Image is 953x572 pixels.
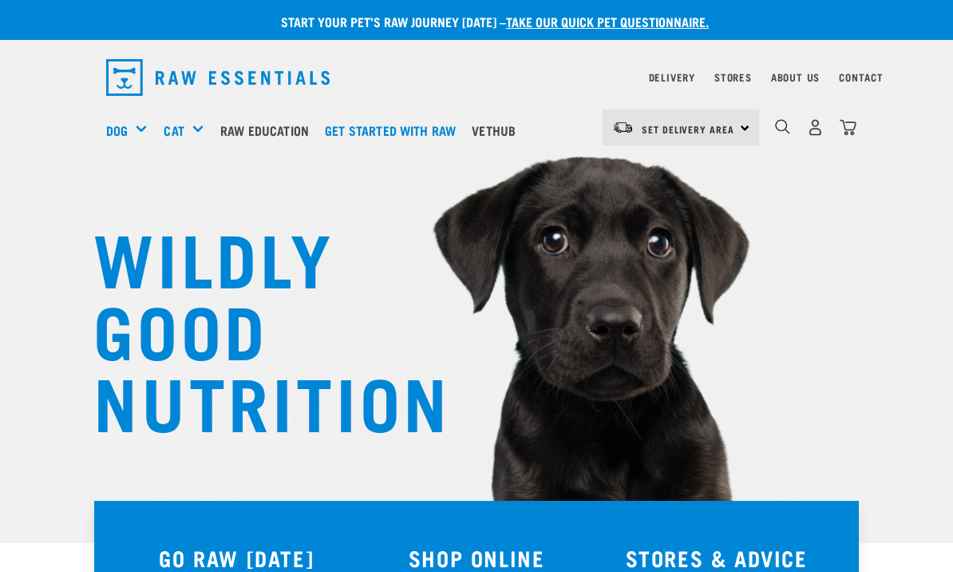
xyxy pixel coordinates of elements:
[606,546,827,570] h3: STORES & ADVICE
[840,119,856,136] img: home-icon@2x.png
[126,546,347,570] h3: GO RAW [DATE]
[93,220,413,435] h1: WILDLY GOOD NUTRITION
[106,59,330,96] img: Raw Essentials Logo
[164,121,184,140] a: Cat
[642,126,734,132] span: Set Delivery Area
[807,119,824,136] img: user.png
[216,98,321,162] a: Raw Education
[468,98,528,162] a: Vethub
[366,546,587,570] h3: SHOP ONLINE
[106,121,128,140] a: Dog
[321,98,468,162] a: Get started with Raw
[649,74,695,80] a: Delivery
[93,53,860,102] nav: dropdown navigation
[775,119,790,134] img: home-icon-1@2x.png
[714,74,752,80] a: Stores
[771,74,820,80] a: About Us
[839,74,884,80] a: Contact
[506,18,709,25] a: take our quick pet questionnaire.
[612,121,634,135] img: van-moving.png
